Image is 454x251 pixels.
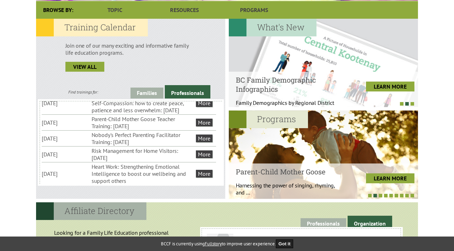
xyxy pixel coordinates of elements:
a: Organization [348,216,392,229]
h4: Parent-Child Mother Goose [236,167,342,176]
li: Heart Work: Strengthening Emotional Intelligence to boost our wellbeing and support others [92,162,194,185]
li: [DATE] [42,134,90,143]
a: More [196,150,213,158]
li: [DATE] [42,118,90,127]
p: Join one of our many exciting and informative family life education programs. [65,42,196,56]
div: Browse By: [36,1,80,19]
li: Nobody's Perfect Parenting Facilitator Training: [DATE] [92,131,194,146]
a: LEARN MORE [366,173,414,183]
h2: Affiliate Directory [36,202,146,220]
li: Parent-Child Mother Goose Teacher Training: [DATE] [92,115,194,130]
a: Professionals [165,85,210,98]
li: Strengthening Self-Regulation through Self-Compassion: how to create peace, patience and less ove... [92,92,194,114]
a: Professionals [301,218,346,229]
h4: BC Family Demographic Infographics [236,75,342,94]
p: Harnessing the power of singing, rhyming, and ... [236,182,342,196]
button: Got it [276,239,293,248]
h2: Programs [229,110,308,128]
a: Families [130,88,163,98]
h2: Training Calendar [36,19,148,36]
a: LEARN MORE [366,82,414,91]
a: Topic [80,1,150,19]
p: Family Demographics by Regional District Th... [236,99,342,113]
li: [DATE] [42,169,90,178]
a: Fullstory [205,241,222,247]
h6: YWCA of [GEOGRAPHIC_DATA] [209,236,393,243]
li: [DATE] [42,150,90,159]
a: More [196,170,213,178]
div: Find trainings for: [36,89,130,95]
h2: What's New [229,19,316,36]
a: Programs [219,1,289,19]
a: More [196,119,213,126]
a: Resources [150,1,219,19]
li: Risk Management for Home Visitors: [DATE] [92,147,194,162]
li: [DATE] [42,99,90,107]
a: More [196,99,213,107]
a: view all [65,62,104,72]
a: More [196,135,213,142]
